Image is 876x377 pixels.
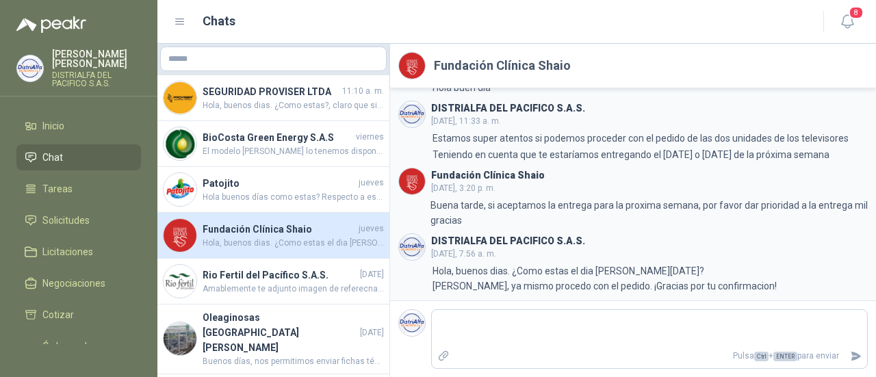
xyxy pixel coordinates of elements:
img: Company Logo [164,322,196,355]
span: Licitaciones [42,244,93,259]
a: Negociaciones [16,270,141,296]
span: Ctrl [754,352,769,361]
a: Inicio [16,113,141,139]
h3: DISTRIALFA DEL PACIFICO S.A.S. [431,237,585,245]
a: Company LogoPatojitojuevesHola buenos días como estas? Respecto a esta solicitud, te confirmo que... [157,167,389,213]
a: Company LogoOleaginosas [GEOGRAPHIC_DATA][PERSON_NAME][DATE]Buenos días, nos permitimos enviar fi... [157,304,389,374]
p: DISTRIALFA DEL PACIFICO S.A.S. [52,71,141,88]
button: Enviar [845,344,867,368]
span: 11:10 a. m. [342,85,384,98]
img: Logo peakr [16,16,86,33]
span: Hola buenos días como estas? Respecto a esta solicitud, te confirmo que lo que estamos solicitand... [203,191,384,204]
a: Company LogoBioCosta Green Energy S.A.SviernesEl modelo [PERSON_NAME] lo tenemos disponible, con ... [157,121,389,167]
h4: Fundación Clínica Shaio [203,222,356,237]
a: Órdenes de Compra [16,333,141,374]
span: Tareas [42,181,73,196]
h1: Chats [203,12,235,31]
span: Chat [42,150,63,165]
span: jueves [359,177,384,190]
button: 8 [835,10,860,34]
span: ENTER [773,352,797,361]
h4: Rio Fertil del Pacífico S.A.S. [203,268,357,283]
img: Company Logo [164,219,196,252]
span: El modelo [PERSON_NAME] lo tenemos disponible, con entrega inmediata. ¡Quedamos muy atentos! [203,145,384,158]
span: Negociaciones [42,276,105,291]
a: Company LogoRio Fertil del Pacífico S.A.S.[DATE]Amablemente te adjunto imagen de referecnai y fic... [157,259,389,304]
a: Licitaciones [16,239,141,265]
span: Buenos días, nos permitimos enviar fichas técnicas de los elemento cotizados. [203,355,384,368]
span: Cotizar [42,307,74,322]
a: Chat [16,144,141,170]
span: [DATE], 3:20 p. m. [431,183,495,193]
h3: Fundación Clínica Shaio [431,172,545,179]
img: Company Logo [164,81,196,114]
span: Hola, buenos dias. ¿Como estas?, claro que si, ya mismo lo validamos [203,99,384,112]
h3: DISTRIALFA DEL PACIFICO S.A.S. [431,105,585,112]
img: Company Logo [399,53,425,79]
a: Company LogoSEGURIDAD PROVISER LTDA11:10 a. m.Hola, buenos dias. ¿Como estas?, claro que si, ya m... [157,75,389,121]
h2: Fundación Clínica Shaio [434,56,571,75]
p: Teniendo en cuenta que te estaríamos entregando el [DATE] o [DATE] de la próxima semana [433,147,829,162]
h4: Oleaginosas [GEOGRAPHIC_DATA][PERSON_NAME] [203,310,357,355]
img: Company Logo [17,55,43,81]
a: Tareas [16,176,141,202]
span: viernes [356,131,384,144]
h4: BioCosta Green Energy S.A.S [203,130,353,145]
img: Company Logo [164,173,196,206]
p: Pulsa + para enviar [455,344,845,368]
span: 8 [849,6,864,19]
p: Hola, buenos dias. ¿Como estas el dia [PERSON_NAME][DATE]? [PERSON_NAME], ya mismo procedo con el... [433,263,777,294]
a: Company LogoFundación Clínica ShaiojuevesHola, buenos dias. ¿Como estas el dia [PERSON_NAME][DATE... [157,213,389,259]
span: Hola, buenos dias. ¿Como estas el dia [PERSON_NAME][DATE]? [PERSON_NAME], ya mismo procedo con el... [203,237,384,250]
h4: SEGURIDAD PROVISER LTDA [203,84,339,99]
span: Inicio [42,118,64,133]
a: Cotizar [16,302,141,328]
img: Company Logo [399,101,425,127]
h4: Patojito [203,176,356,191]
img: Company Logo [164,265,196,298]
span: Órdenes de Compra [42,339,128,369]
p: [PERSON_NAME] [PERSON_NAME] [52,49,141,68]
span: [DATE] [360,326,384,339]
span: jueves [359,222,384,235]
p: Estamos super atentos si podemos proceder con el pedido de las dos unidades de los televisores [433,131,849,146]
span: [DATE], 7:56 a. m. [431,249,496,259]
span: Solicitudes [42,213,90,228]
img: Company Logo [399,234,425,260]
img: Company Logo [164,127,196,160]
img: Company Logo [399,168,425,194]
p: Buena tarde, si aceptamos la entrega para la proxima semana, por favor dar prioridad a la entrega... [430,198,868,228]
a: Solicitudes [16,207,141,233]
span: Amablemente te adjunto imagen de referecnai y ficha tecnica, el valor ofertado es por par [203,283,384,296]
img: Company Logo [399,310,425,336]
span: [DATE], 11:33 a. m. [431,116,501,126]
span: [DATE] [360,268,384,281]
label: Adjuntar archivos [432,344,455,368]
